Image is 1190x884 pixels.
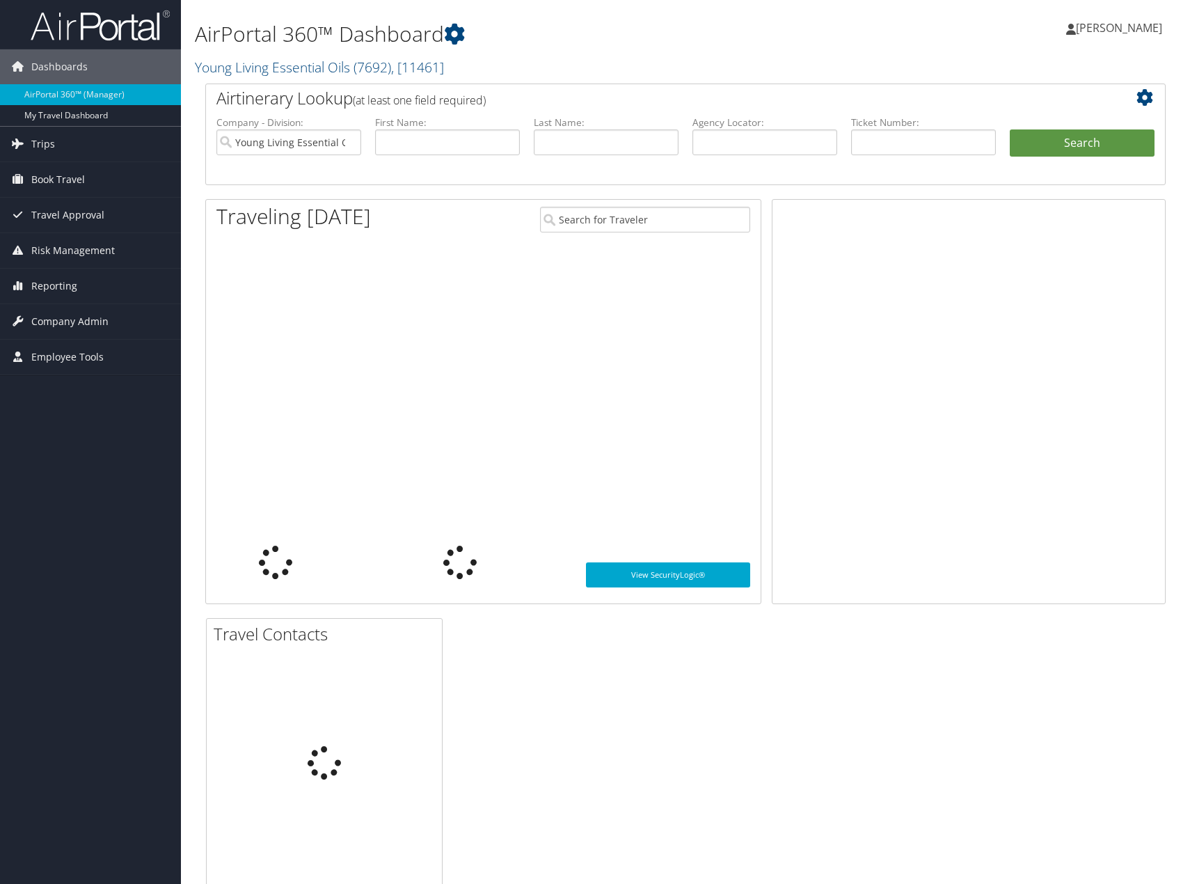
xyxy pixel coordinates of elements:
a: [PERSON_NAME] [1066,7,1176,49]
span: Travel Approval [31,198,104,232]
span: Book Travel [31,162,85,197]
h2: Travel Contacts [214,622,442,646]
span: Company Admin [31,304,109,339]
span: , [ 11461 ] [391,58,444,77]
span: ( 7692 ) [354,58,391,77]
span: Dashboards [31,49,88,84]
span: Employee Tools [31,340,104,374]
label: Ticket Number: [851,116,996,129]
span: Trips [31,127,55,161]
button: Search [1010,129,1155,157]
h1: Traveling [DATE] [216,202,371,231]
h2: Airtinerary Lookup [216,86,1074,110]
img: airportal-logo.png [31,9,170,42]
span: Risk Management [31,233,115,268]
label: Agency Locator: [692,116,837,129]
label: First Name: [375,116,520,129]
label: Company - Division: [216,116,361,129]
a: View SecurityLogic® [586,562,750,587]
input: Search for Traveler [540,207,750,232]
span: [PERSON_NAME] [1076,20,1162,35]
a: Young Living Essential Oils [195,58,444,77]
span: Reporting [31,269,77,303]
label: Last Name: [534,116,679,129]
span: (at least one field required) [353,93,486,108]
h1: AirPortal 360™ Dashboard [195,19,849,49]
